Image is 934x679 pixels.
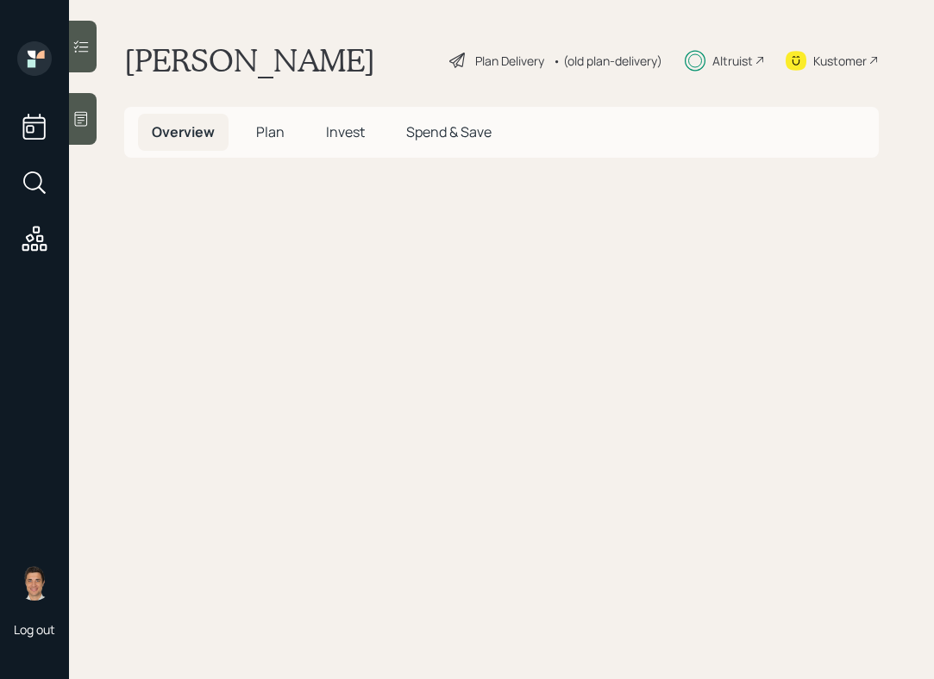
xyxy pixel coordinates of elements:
div: Altruist [712,52,753,70]
span: Overview [152,122,215,141]
div: Log out [14,621,55,638]
div: Kustomer [813,52,867,70]
h1: [PERSON_NAME] [124,41,375,79]
span: Plan [256,122,285,141]
span: Invest [326,122,365,141]
div: • (old plan-delivery) [553,52,662,70]
img: tyler-end-headshot.png [17,566,52,601]
span: Spend & Save [406,122,492,141]
div: Plan Delivery [475,52,544,70]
